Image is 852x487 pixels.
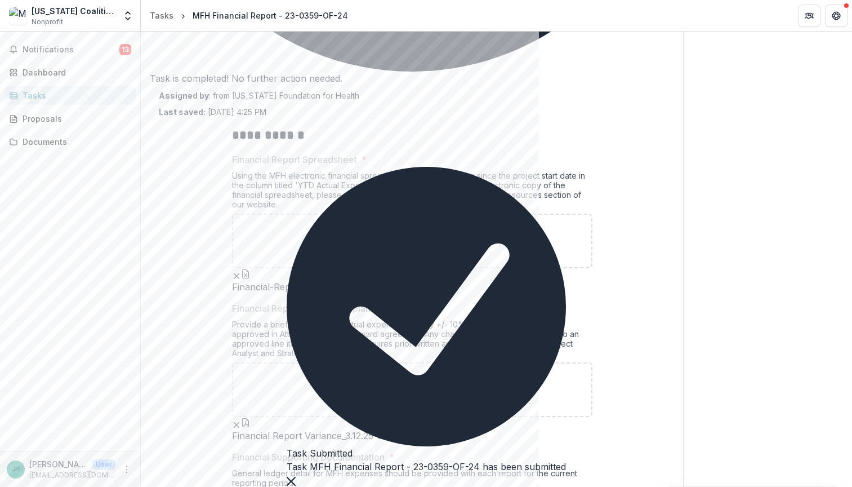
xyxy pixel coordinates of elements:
span: click to browse [426,236,486,246]
div: Remove FileFinancial-Report_MCE_8.1.24-8.14.25.xlsx [232,268,408,293]
a: Dashboard [5,63,136,82]
button: More [120,463,133,476]
p: [EMAIL_ADDRESS][DOMAIN_NAME] [29,470,115,480]
button: Get Help [825,5,847,27]
button: Notifications13 [5,41,136,59]
span: Financial Report Variance_3.12.25-8.14.25.pdf [232,431,423,441]
div: Tasks [150,10,173,21]
button: Remove File [232,417,241,431]
a: [URL][DOMAIN_NAME] [386,190,470,200]
p: User [92,459,115,470]
span: 13 [119,44,131,55]
div: Proposals [23,113,127,125]
span: Nonprofit [32,17,63,27]
div: Documents [23,136,127,148]
p: Drag and drop files or [338,235,486,247]
span: Notifications [23,45,119,55]
div: Dashboard [23,67,127,78]
button: Remove File [232,268,241,282]
p: Financial Supporting Documentation [232,450,385,464]
p: Financial Report Spreadsheet [232,153,357,166]
div: [US_STATE] Coalition For The Environment Foundation [32,5,115,17]
div: Tasks [23,90,127,101]
p: [PERSON_NAME] <[EMAIL_ADDRESS][DOMAIN_NAME]> [29,458,88,470]
div: Using the MFH electronic financial spreadsheet, report expenses since the project start date in t... [232,171,592,214]
div: Remove FileFinancial Report Variance_3.12.25-8.14.25.pdf [232,417,423,441]
strong: Last saved: [159,107,206,117]
div: Jared Opsal <jopsal@moenvironment.org> [12,466,20,473]
div: Provide a brief explanation if actual expenses vary by +/- 10% of each budget line item approved ... [232,320,592,362]
a: Tasks [5,86,136,105]
strong: Assigned by [159,91,209,100]
a: Documents [5,132,136,151]
p: : from [US_STATE] Foundation for Health [159,90,665,101]
p: Financial Report Variance Explanation [232,302,391,315]
img: Missouri Coalition For The Environment Foundation [9,7,27,25]
span: click to browse [426,385,486,395]
div: MFH Financial Report - 23-0359-OF-24 [193,10,348,21]
p: [DATE] 4:25 PM [159,106,266,118]
p: Drag and drop files or [338,384,486,396]
a: Proposals [5,109,136,128]
nav: breadcrumb [145,7,353,24]
button: Partners [798,5,820,27]
button: Open entity switcher [120,5,136,27]
a: Tasks [145,7,178,24]
span: Financial-Report_MCE_8.1.24-8.14.25.xlsx [232,282,408,293]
